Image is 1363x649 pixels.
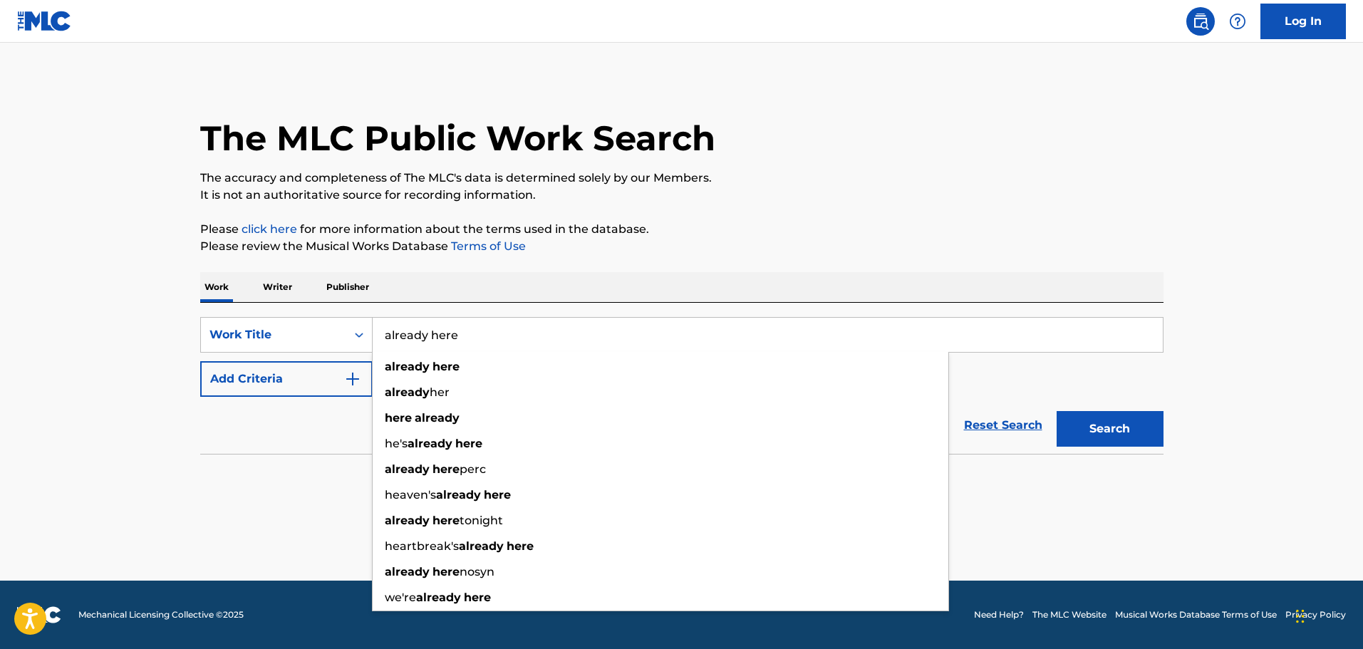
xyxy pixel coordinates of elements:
button: Add Criteria [200,361,373,397]
form: Search Form [200,317,1164,454]
img: help [1229,13,1246,30]
img: search [1192,13,1209,30]
strong: already [415,411,460,425]
p: Writer [259,272,296,302]
iframe: Chat Widget [1292,581,1363,649]
strong: here [464,591,491,604]
span: heartbreak's [385,539,459,553]
span: tonight [460,514,503,527]
span: nosyn [460,565,494,578]
div: Drag [1296,595,1305,638]
span: perc [460,462,486,476]
span: her [430,385,450,399]
strong: already [459,539,504,553]
strong: already [385,385,430,399]
p: Work [200,272,233,302]
strong: already [385,462,430,476]
strong: already [436,488,481,502]
img: 9d2ae6d4665cec9f34b9.svg [344,370,361,388]
strong: already [385,514,430,527]
span: he's [385,437,408,450]
strong: here [432,565,460,578]
a: The MLC Website [1032,608,1107,621]
p: The accuracy and completeness of The MLC's data is determined solely by our Members. [200,170,1164,187]
a: click here [242,222,297,236]
p: Please review the Musical Works Database [200,238,1164,255]
a: Reset Search [957,410,1050,441]
strong: here [484,488,511,502]
strong: here [432,360,460,373]
a: Privacy Policy [1285,608,1346,621]
div: Work Title [209,326,338,343]
a: Musical Works Database Terms of Use [1115,608,1277,621]
p: It is not an authoritative source for recording information. [200,187,1164,204]
strong: here [507,539,534,553]
strong: already [385,565,430,578]
a: Need Help? [974,608,1024,621]
strong: here [432,514,460,527]
h1: The MLC Public Work Search [200,117,715,160]
strong: already [385,360,430,373]
strong: here [455,437,482,450]
img: logo [17,606,61,623]
strong: here [385,411,412,425]
a: Public Search [1186,7,1215,36]
span: we're [385,591,416,604]
img: MLC Logo [17,11,72,31]
strong: already [408,437,452,450]
p: Please for more information about the terms used in the database. [200,221,1164,238]
p: Publisher [322,272,373,302]
span: Mechanical Licensing Collective © 2025 [78,608,244,621]
a: Log In [1260,4,1346,39]
button: Search [1057,411,1164,447]
div: Help [1223,7,1252,36]
span: heaven's [385,488,436,502]
strong: here [432,462,460,476]
a: Terms of Use [448,239,526,253]
strong: already [416,591,461,604]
